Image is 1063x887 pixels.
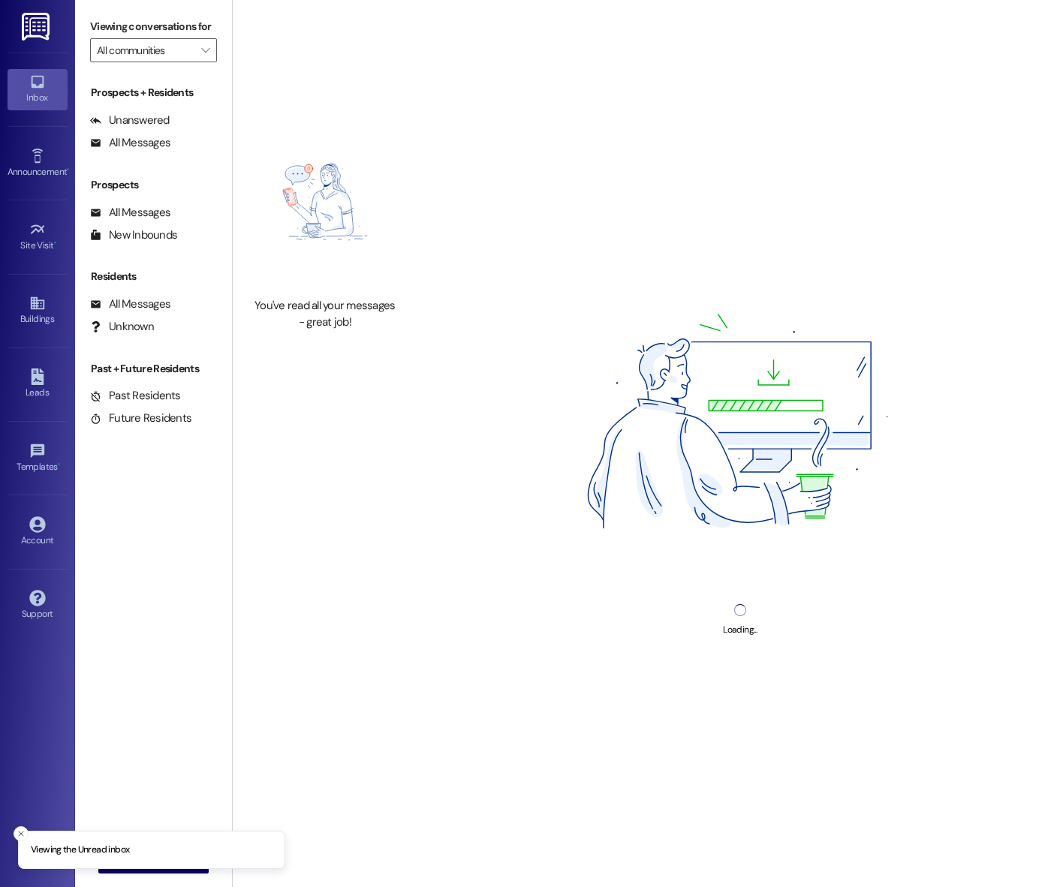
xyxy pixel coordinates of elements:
a: Inbox [8,69,68,110]
div: All Messages [90,205,170,221]
span: • [67,164,69,175]
img: empty-state [251,113,399,290]
div: Prospects [75,177,232,193]
div: You've read all your messages - great job! [251,298,399,330]
a: Buildings [8,290,68,331]
div: All Messages [90,135,170,151]
div: Prospects + Residents [75,85,232,101]
div: Loading... [723,622,757,638]
div: Unknown [90,319,154,335]
div: Unanswered [90,113,170,128]
p: Viewing the Unread inbox [31,843,129,857]
div: Future Residents [90,410,191,426]
div: Past + Future Residents [75,361,232,377]
a: Account [8,512,68,552]
span: • [54,238,56,248]
a: Leads [8,364,68,404]
div: All Messages [90,296,170,312]
a: Templates • [8,438,68,479]
input: All communities [97,38,193,62]
span: • [58,459,60,470]
div: Past Residents [90,388,181,404]
div: Residents [75,269,232,284]
img: ResiDesk Logo [22,13,53,41]
label: Viewing conversations for [90,15,217,38]
a: Site Visit • [8,217,68,257]
div: New Inbounds [90,227,177,243]
i:  [201,44,209,56]
a: Support [8,585,68,626]
button: Close toast [14,826,29,841]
